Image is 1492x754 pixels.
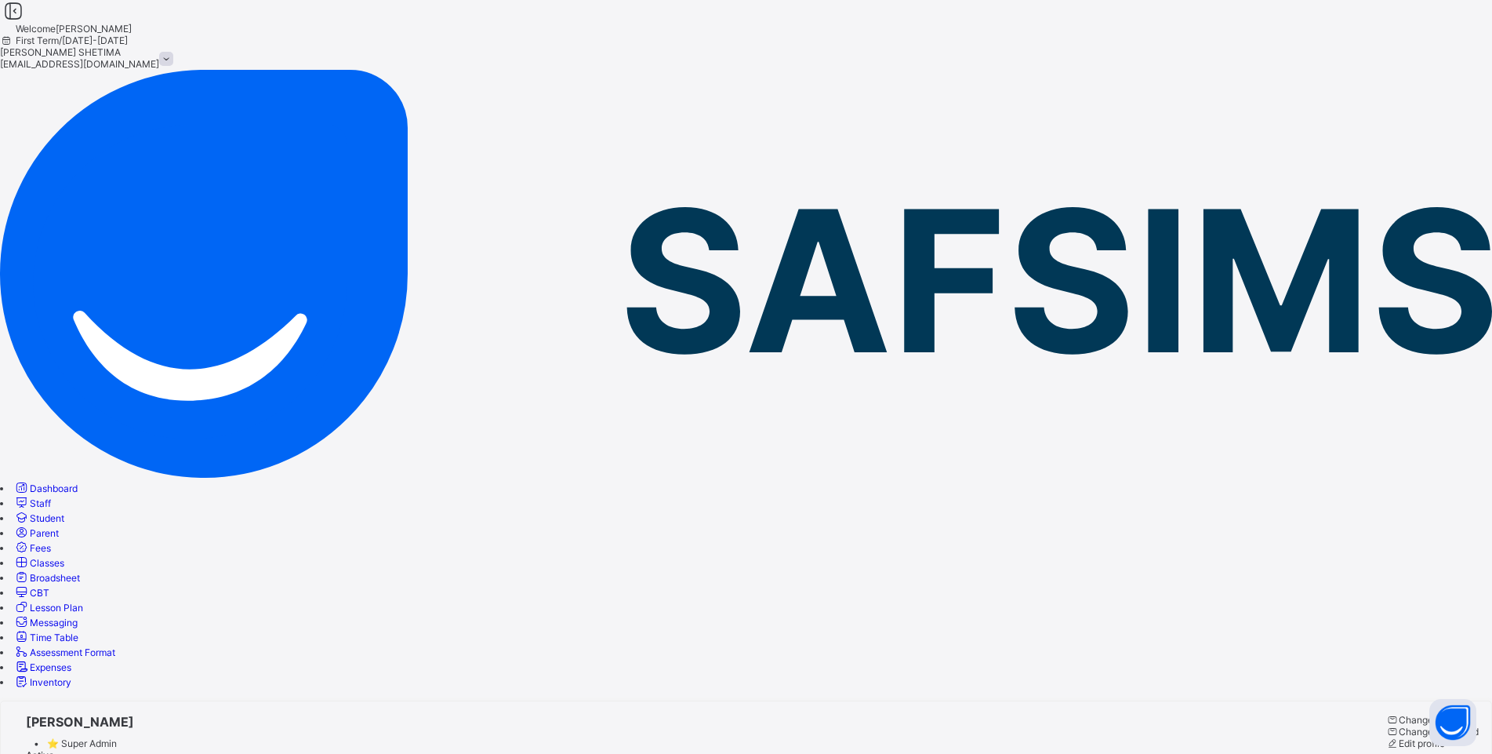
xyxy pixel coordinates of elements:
div: • [26,738,134,749]
span: Dashboard [30,483,78,494]
span: Staff [30,497,51,509]
a: Messaging [13,617,78,628]
a: Inventory [13,676,71,688]
span: Lesson Plan [30,602,83,614]
span: Parent [30,527,59,539]
a: Staff [13,497,51,509]
button: Open asap [1429,699,1476,746]
span: Time Table [30,632,78,643]
span: Messaging [30,617,78,628]
span: Change Password [1399,726,1479,738]
a: Broadsheet [13,572,80,584]
span: Classes [30,557,64,569]
span: Expenses [30,661,71,673]
span: CBT [30,587,49,599]
a: Student [13,512,64,524]
span: Inventory [30,676,71,688]
span: [PERSON_NAME] [26,714,134,730]
span: Broadsheet [30,572,80,584]
span: Fees [30,542,51,554]
a: Lesson Plan [13,602,83,614]
span: ⭐ Super Admin [47,738,117,749]
span: Edit profile [1399,738,1445,749]
span: Change email [1399,714,1459,726]
a: CBT [13,587,49,599]
span: Student [30,512,64,524]
a: Time Table [13,632,78,643]
a: Classes [13,557,64,569]
a: Dashboard [13,483,78,494]
a: Expenses [13,661,71,673]
a: Fees [13,542,51,554]
span: Welcome [PERSON_NAME] [16,23,132,35]
a: Assessment Format [13,647,115,658]
span: Assessment Format [30,647,115,658]
a: Parent [13,527,59,539]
